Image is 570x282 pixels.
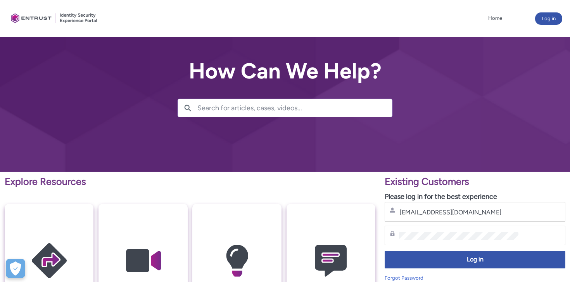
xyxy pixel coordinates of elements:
span: Log in [390,255,560,264]
button: Open Preferences [6,259,25,278]
a: Forgot Password [385,275,423,281]
button: Log in [385,251,565,268]
button: Log in [535,12,562,25]
div: Cookie Preferences [6,259,25,278]
h2: How Can We Help? [178,59,392,83]
p: Please log in for the best experience [385,191,565,202]
p: Existing Customers [385,174,565,189]
button: Search [178,99,197,117]
a: Home [486,12,504,24]
p: Explore Resources [5,174,375,189]
input: Username [399,208,518,216]
input: Search for articles, cases, videos... [197,99,392,117]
